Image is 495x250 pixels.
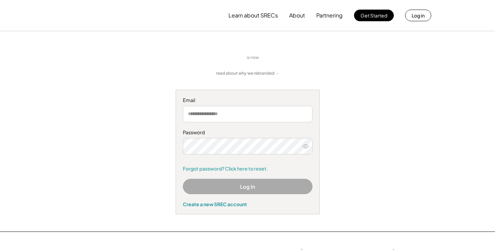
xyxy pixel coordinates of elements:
[354,10,394,21] button: Get Started
[316,9,343,22] button: Partnering
[180,48,241,67] img: yH5BAEAAAAALAAAAAABAAEAAAIBRAA7
[183,201,313,207] div: Create a new SREC account
[183,165,313,172] a: Forgot password? Click here to reset.
[405,10,431,21] button: Log in
[245,55,264,61] div: is now
[216,71,279,76] a: read about why we rebranded →
[64,4,121,27] img: yH5BAEAAAAALAAAAAABAAEAAAIBRAA7
[268,54,316,61] img: yH5BAEAAAAALAAAAAABAAEAAAIBRAA7
[183,97,313,104] div: Email
[289,9,305,22] button: About
[183,179,313,194] button: Log In
[183,129,313,136] div: Password
[228,9,278,22] button: Learn about SRECs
